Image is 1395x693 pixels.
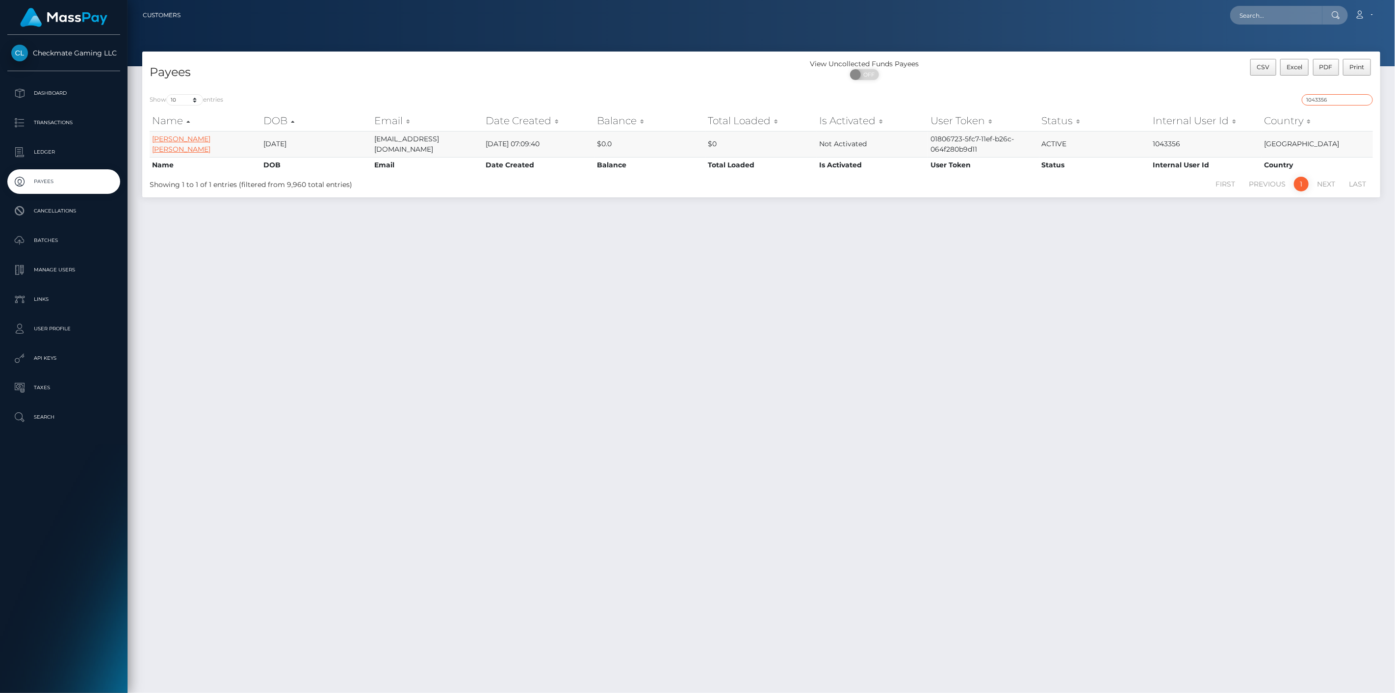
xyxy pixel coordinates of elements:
[7,405,120,429] a: Search
[928,157,1039,173] th: User Token
[7,287,120,312] a: Links
[1262,111,1373,131] th: Country: activate to sort column ascending
[11,204,116,218] p: Cancellations
[1262,131,1373,157] td: [GEOGRAPHIC_DATA]
[20,8,107,27] img: MassPay Logo
[11,380,116,395] p: Taxes
[372,111,483,131] th: Email: activate to sort column ascending
[11,86,116,101] p: Dashboard
[150,176,651,190] div: Showing 1 to 1 of 1 entries (filtered from 9,960 total entries)
[1230,6,1322,25] input: Search...
[928,131,1039,157] td: 01806723-5fc7-11ef-b26c-064f280b9d11
[1150,111,1262,131] th: Internal User Id: activate to sort column ascending
[1302,94,1373,106] input: Search transactions
[7,317,120,341] a: User Profile
[7,375,120,400] a: Taxes
[11,263,116,277] p: Manage Users
[7,346,120,371] a: API Keys
[7,140,120,164] a: Ledger
[483,111,594,131] th: Date Created: activate to sort column ascending
[928,111,1039,131] th: User Token: activate to sort column ascending
[1287,63,1302,71] span: Excel
[483,131,594,157] td: [DATE] 07:09:40
[1262,157,1373,173] th: Country
[817,157,928,173] th: Is Activated
[817,131,928,157] td: Not Activated
[1294,177,1309,191] a: 1
[761,59,968,69] div: View Uncollected Funds Payees
[11,351,116,366] p: API Keys
[143,5,181,26] a: Customers
[483,157,594,173] th: Date Created
[261,157,372,173] th: DOB
[706,111,817,131] th: Total Loaded: activate to sort column ascending
[1280,59,1309,76] button: Excel
[150,94,223,106] label: Show entries
[7,169,120,194] a: Payees
[1039,111,1151,131] th: Status: activate to sort column ascending
[166,94,203,106] select: Showentries
[150,64,754,81] h4: Payees
[261,131,372,157] td: [DATE]
[1350,63,1365,71] span: Print
[150,157,261,173] th: Name
[1257,63,1269,71] span: CSV
[7,81,120,106] a: Dashboard
[11,145,116,160] p: Ledger
[594,157,706,173] th: Balance
[1250,59,1276,76] button: CSV
[706,157,817,173] th: Total Loaded
[1313,59,1340,76] button: PDF
[372,157,483,173] th: Email
[261,111,372,131] th: DOB: activate to sort column descending
[11,410,116,425] p: Search
[11,233,116,248] p: Batches
[1150,131,1262,157] td: 1043356
[7,49,120,57] span: Checkmate Gaming LLC
[1039,157,1151,173] th: Status
[594,131,706,157] td: $0.0
[152,134,210,154] a: [PERSON_NAME] [PERSON_NAME]
[150,111,261,131] th: Name: activate to sort column ascending
[7,258,120,282] a: Manage Users
[817,111,928,131] th: Is Activated: activate to sort column ascending
[7,228,120,253] a: Batches
[7,110,120,135] a: Transactions
[1319,63,1333,71] span: PDF
[706,131,817,157] td: $0
[11,292,116,307] p: Links
[11,321,116,336] p: User Profile
[1150,157,1262,173] th: Internal User Id
[11,174,116,189] p: Payees
[372,131,483,157] td: [EMAIL_ADDRESS][DOMAIN_NAME]
[1343,59,1371,76] button: Print
[594,111,706,131] th: Balance: activate to sort column ascending
[7,199,120,223] a: Cancellations
[855,69,880,80] span: OFF
[11,45,28,61] img: Checkmate Gaming LLC
[11,115,116,130] p: Transactions
[1039,131,1151,157] td: ACTIVE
